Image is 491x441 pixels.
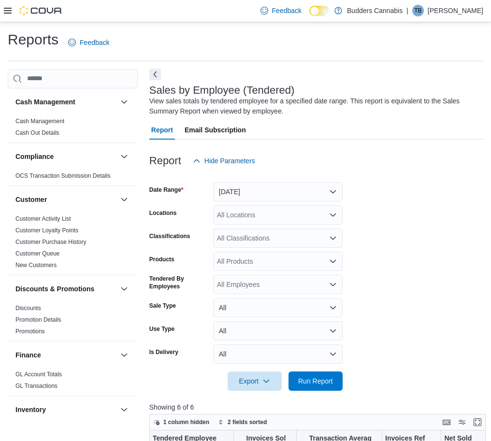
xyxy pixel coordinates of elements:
button: Open list of options [329,234,337,242]
a: Feedback [64,33,113,52]
label: Is Delivery [149,348,178,356]
h3: Sales by Employee (Tendered) [149,85,295,96]
button: All [213,298,343,317]
button: Customer [118,194,130,205]
button: Open list of options [329,257,337,265]
span: Customer Activity List [15,215,71,223]
p: Budders Cannabis [347,5,403,16]
button: Compliance [15,152,116,161]
input: Dark Mode [309,6,330,16]
button: All [213,321,343,341]
a: GL Transactions [15,383,58,389]
span: Discounts [15,304,41,312]
button: 1 column hidden [150,416,213,428]
button: 2 fields sorted [214,416,271,428]
a: Discounts [15,305,41,312]
button: Cash Management [118,96,130,108]
a: Cash Management [15,118,64,125]
div: Cash Management [8,115,138,142]
span: Cash Management [15,117,64,125]
a: New Customers [15,262,57,269]
h3: Finance [15,350,41,360]
button: Finance [15,350,116,360]
span: Feedback [80,38,109,47]
img: Cova [19,6,63,15]
label: Locations [149,209,177,217]
button: Enter fullscreen [472,416,483,428]
button: Finance [118,349,130,361]
button: Next [149,69,161,80]
button: Inventory [15,405,116,414]
span: Cash Out Details [15,129,59,137]
a: GL Account Totals [15,371,62,378]
span: 2 fields sorted [228,418,267,426]
label: Date Range [149,186,184,194]
span: Feedback [272,6,302,15]
p: Showing 6 of 6 [149,402,489,412]
h3: Cash Management [15,97,75,107]
a: Promotions [15,328,45,335]
span: Report [151,120,173,140]
a: Customer Loyalty Points [15,227,78,234]
button: Cash Management [15,97,116,107]
h3: Discounts & Promotions [15,284,94,294]
span: 1 column hidden [163,418,209,426]
div: Finance [8,369,138,396]
button: [DATE] [213,182,343,201]
p: [PERSON_NAME] [428,5,483,16]
div: Discounts & Promotions [8,302,138,341]
button: Export [228,371,282,391]
p: | [406,5,408,16]
span: Hide Parameters [204,156,255,166]
label: Sale Type [149,302,176,310]
button: Open list of options [329,281,337,288]
span: Promotion Details [15,316,61,324]
div: View sales totals by tendered employee for a specified date range. This report is equivalent to t... [149,96,478,116]
span: TB [414,5,421,16]
button: Keyboard shortcuts [441,416,452,428]
a: Feedback [257,1,305,20]
a: OCS Transaction Submission Details [15,172,111,179]
label: Use Type [149,325,174,333]
span: New Customers [15,261,57,269]
span: Customer Purchase History [15,238,87,246]
span: Export [233,371,276,391]
h1: Reports [8,30,58,49]
span: GL Transactions [15,382,58,390]
button: Run Report [289,371,343,391]
div: Customer [8,213,138,275]
span: Email Subscription [185,120,246,140]
a: Promotion Details [15,316,61,323]
button: Customer [15,195,116,204]
label: Tendered By Employees [149,275,209,290]
button: Display options [456,416,468,428]
button: All [213,344,343,364]
button: Hide Parameters [189,151,259,171]
button: Inventory [118,404,130,415]
a: Customer Activity List [15,215,71,222]
span: Run Report [298,376,333,386]
a: Customer Purchase History [15,239,87,245]
button: Discounts & Promotions [15,284,116,294]
div: Compliance [8,170,138,185]
span: OCS Transaction Submission Details [15,172,111,180]
button: Compliance [118,151,130,162]
h3: Inventory [15,405,46,414]
h3: Customer [15,195,47,204]
button: Discounts & Promotions [118,283,130,295]
label: Classifications [149,232,190,240]
label: Products [149,256,174,263]
div: Trevor Bell [412,5,424,16]
h3: Compliance [15,152,54,161]
h3: Report [149,155,181,167]
a: Customer Queue [15,250,59,257]
a: Cash Out Details [15,129,59,136]
button: Open list of options [329,211,337,219]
